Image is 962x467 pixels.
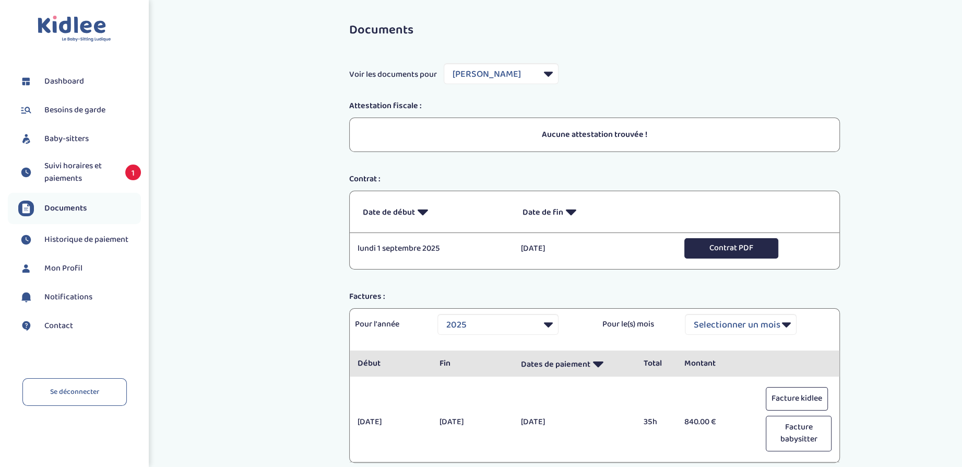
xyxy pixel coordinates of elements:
[355,318,422,331] p: Pour l'année
[643,416,668,428] p: 35h
[440,357,505,370] p: Fin
[358,416,423,428] p: [DATE]
[44,262,82,275] span: Mon Profil
[44,202,87,215] span: Documents
[766,387,828,411] button: Facture kidlee
[522,199,667,225] p: Date de fin
[521,416,628,428] p: [DATE]
[44,75,84,88] span: Dashboard
[521,351,628,377] p: Dates de paiement
[440,416,505,428] p: [DATE]
[358,242,505,255] p: lundi 1 septembre 2025
[341,290,848,303] div: Factures :
[18,131,141,147] a: Baby-sitters
[349,68,437,81] span: Voir les documents pour
[521,242,669,255] p: [DATE]
[18,74,34,89] img: dashboard.svg
[44,104,105,116] span: Besoins de garde
[684,242,778,254] a: Contrat PDF
[18,201,34,216] img: documents.svg
[18,102,141,118] a: Besoins de garde
[766,416,832,451] button: Facture babysitter
[44,233,128,246] span: Historique de paiement
[363,199,507,225] p: Date de début
[363,129,826,141] p: Aucune attestation trouvée !
[766,395,828,407] a: Facture kidlee
[18,232,141,248] a: Historique de paiement
[602,318,669,331] p: Pour le(s) mois
[18,232,34,248] img: suivihoraire.svg
[18,102,34,118] img: besoin.svg
[18,261,141,276] a: Mon Profil
[18,289,34,305] img: notification.svg
[684,416,750,428] p: 840.00 €
[125,165,141,180] span: 1
[18,131,34,147] img: babysitters.svg
[18,201,141,216] a: Documents
[18,261,34,276] img: profil.svg
[18,318,141,334] a: Contact
[766,430,832,441] a: Facture babysitter
[358,357,423,370] p: Début
[684,238,778,259] button: Contrat PDF
[684,357,750,370] p: Montant
[22,378,127,406] a: Se déconnecter
[44,320,73,332] span: Contact
[18,74,141,89] a: Dashboard
[18,289,141,305] a: Notifications
[18,318,34,334] img: contact.svg
[44,291,92,303] span: Notifications
[643,357,668,370] p: Total
[44,160,115,185] span: Suivi horaires et paiements
[18,165,34,180] img: suivihoraire.svg
[349,24,840,37] h3: Documents
[18,160,141,185] a: Suivi horaires et paiements 1
[341,100,848,112] div: Attestation fiscale :
[44,133,89,145] span: Baby-sitters
[341,173,848,185] div: Contrat :
[38,16,111,42] img: logo.svg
